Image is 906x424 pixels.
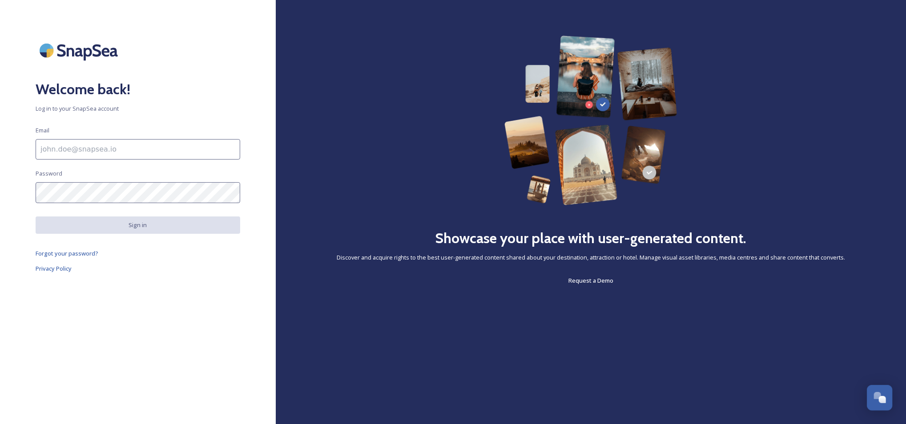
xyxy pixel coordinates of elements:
span: Password [36,169,62,178]
img: SnapSea Logo [36,36,125,65]
h2: Showcase your place with user-generated content. [435,228,747,249]
span: Discover and acquire rights to the best user-generated content shared about your destination, att... [337,253,845,262]
input: john.doe@snapsea.io [36,139,240,160]
span: Email [36,126,49,135]
a: Privacy Policy [36,263,240,274]
span: Forgot your password? [36,249,98,257]
button: Sign in [36,216,240,234]
span: Request a Demo [568,276,613,284]
span: Log in to your SnapSea account [36,104,240,113]
span: Privacy Policy [36,264,72,272]
button: Open Chat [867,385,893,411]
h2: Welcome back! [36,79,240,100]
a: Request a Demo [568,275,613,286]
a: Forgot your password? [36,248,240,259]
img: 63b42ca75bacad526042e722_Group%20154-p-800.png [504,36,677,205]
